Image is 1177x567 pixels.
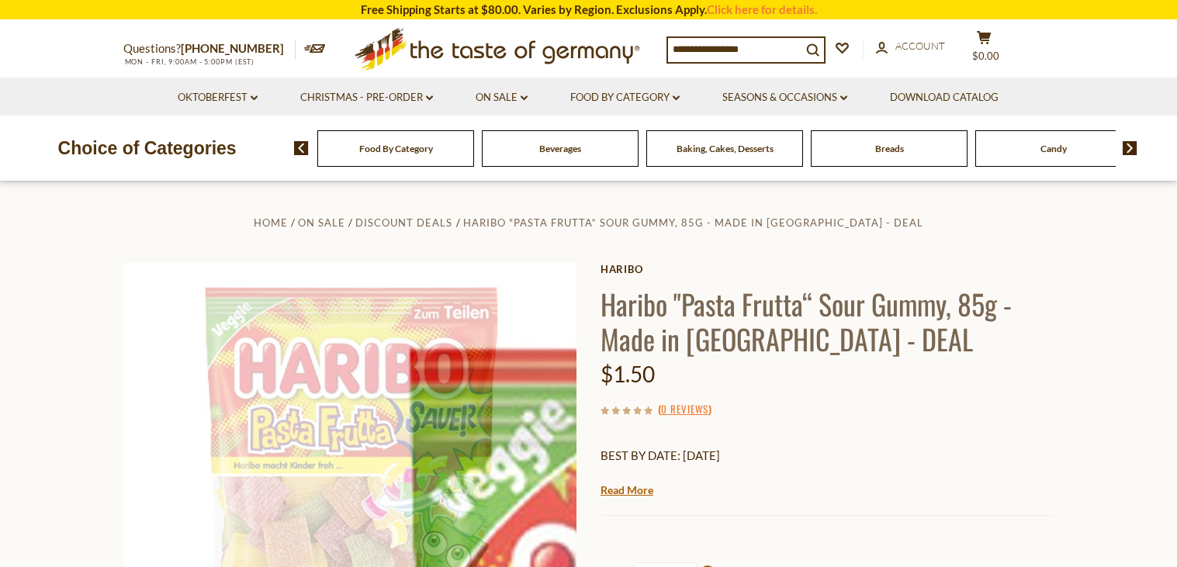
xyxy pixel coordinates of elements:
img: previous arrow [294,141,309,155]
a: Discount Deals [355,216,452,229]
a: Oktoberfest [178,89,258,106]
button: $0.00 [961,30,1008,69]
a: 0 Reviews [661,401,708,418]
span: $1.50 [601,361,655,387]
a: On Sale [476,89,528,106]
span: ( ) [658,401,711,417]
a: Home [254,216,288,229]
a: Beverages [539,143,581,154]
a: Breads [875,143,904,154]
a: Download Catalog [890,89,999,106]
p: Questions? [123,39,296,59]
a: Food By Category [359,143,433,154]
span: MON - FRI, 9:00AM - 5:00PM (EST) [123,57,255,66]
a: Food By Category [570,89,680,106]
a: [PHONE_NUMBER] [181,41,284,55]
a: Click here for details. [707,2,817,16]
a: Christmas - PRE-ORDER [300,89,433,106]
img: next arrow [1123,141,1137,155]
span: $0.00 [972,50,999,62]
a: Candy [1040,143,1067,154]
a: Baking, Cakes, Desserts [677,143,774,154]
span: Account [895,40,945,52]
a: Haribo "Pasta Frutta“ Sour Gummy, 85g - Made in [GEOGRAPHIC_DATA] - DEAL [463,216,923,229]
a: Read More [601,482,653,498]
a: On Sale [298,216,345,229]
a: Account [876,38,945,55]
a: Seasons & Occasions [722,89,847,106]
a: Haribo [601,263,1054,275]
p: BEST BY DATE: [DATE] [601,446,1054,465]
h1: Haribo "Pasta Frutta“ Sour Gummy, 85g - Made in [GEOGRAPHIC_DATA] - DEAL [601,286,1054,356]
